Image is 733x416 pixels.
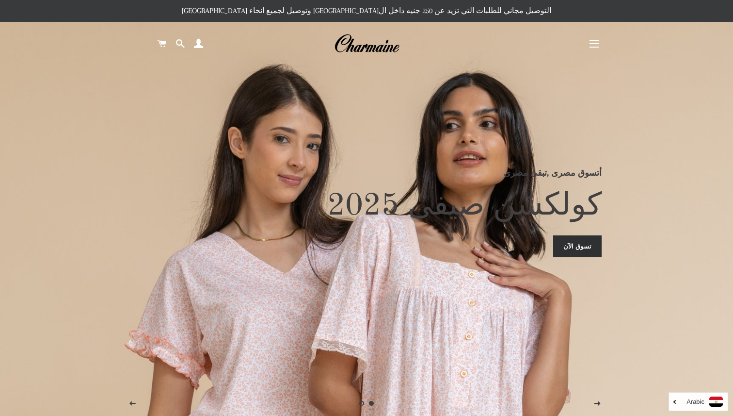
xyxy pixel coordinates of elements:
[366,399,376,408] a: الصفحه 1current
[586,392,610,416] button: الصفحه التالية
[686,399,704,405] i: Arabic
[357,399,366,408] a: تحميل الصور 2
[334,33,399,54] img: Charmaine Egypt
[131,166,602,180] p: أتسوق مصرى ,تبقى مصرى
[131,187,602,226] h2: كولكشن صيفى 2025
[674,397,723,407] a: Arabic
[553,235,602,257] a: تسوق الآن
[121,392,145,416] button: الصفحه السابقة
